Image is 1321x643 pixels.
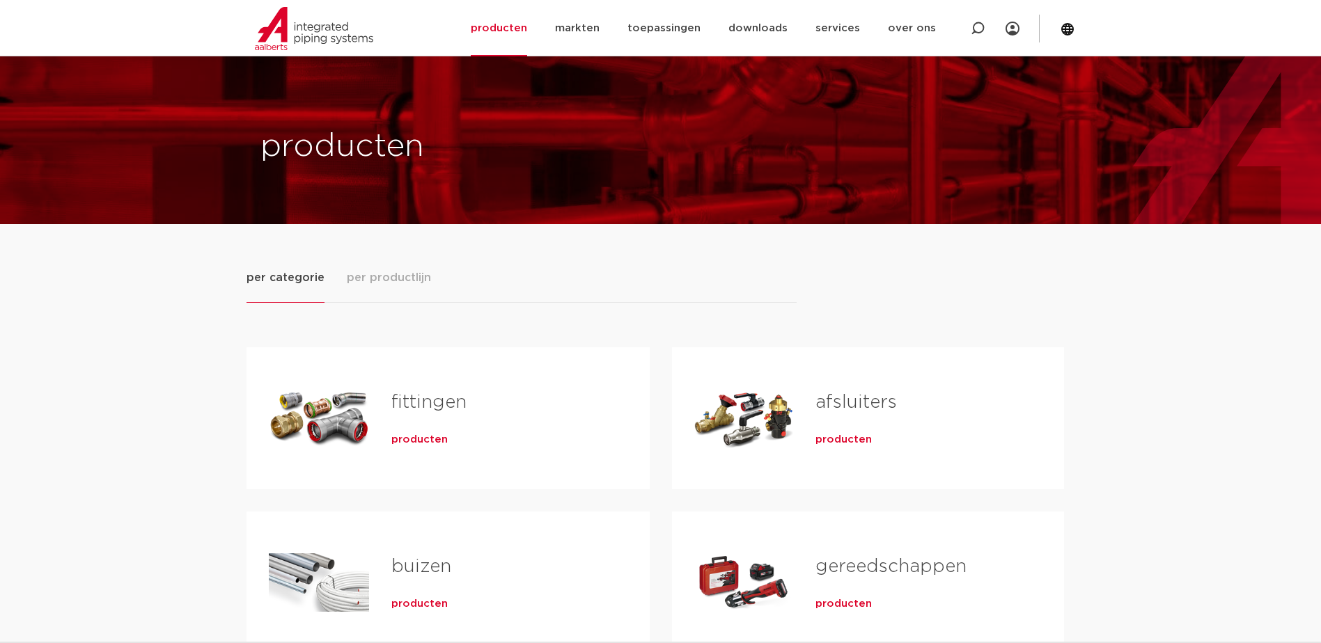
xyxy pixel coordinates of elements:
[347,269,431,286] span: per productlijn
[815,597,872,611] a: producten
[815,393,897,411] a: afsluiters
[391,597,448,611] a: producten
[391,393,467,411] a: fittingen
[391,557,451,575] a: buizen
[391,433,448,447] a: producten
[815,557,967,575] a: gereedschappen
[260,125,654,169] h1: producten
[815,433,872,447] a: producten
[247,269,325,286] span: per categorie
